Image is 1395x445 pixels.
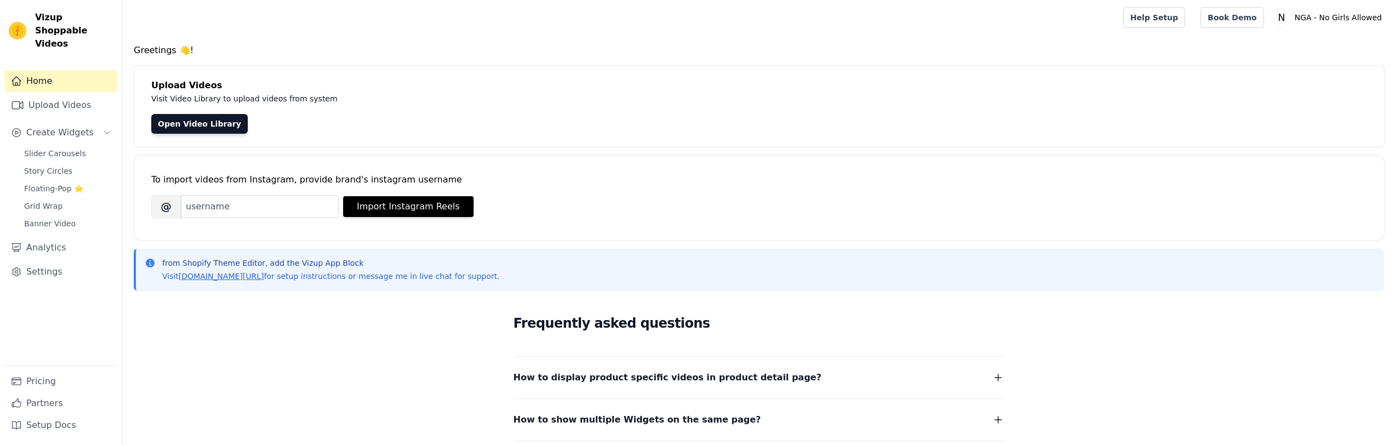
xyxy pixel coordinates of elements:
[162,271,499,282] p: Visit for setup instructions or message me in live chat for support.
[514,370,822,385] span: How to display product specific videos in product detail page?
[1273,8,1386,27] button: N NGA - No Girls Allowed
[24,218,76,229] span: Banner Video
[4,370,118,392] a: Pricing
[9,22,26,39] img: Vizup
[514,412,761,427] span: How to show multiple Widgets on the same page?
[4,392,118,414] a: Partners
[18,146,118,161] a: Slider Carousels
[18,198,118,214] a: Grid Wrap
[4,237,118,259] a: Analytics
[343,196,474,217] button: Import Instagram Reels
[26,126,94,139] span: Create Widgets
[151,114,248,134] a: Open Video Library
[514,312,1005,334] h2: Frequently asked questions
[18,216,118,231] a: Banner Video
[514,412,1005,427] button: How to show multiple Widgets on the same page?
[24,148,86,159] span: Slider Carousels
[151,173,1366,186] div: To import videos from Instagram, provide brand's instagram username
[1123,7,1185,28] a: Help Setup
[24,166,72,176] span: Story Circles
[181,195,339,218] input: username
[514,370,1005,385] button: How to display product specific videos in product detail page?
[179,272,264,281] a: [DOMAIN_NAME][URL]
[151,92,642,105] p: Visit Video Library to upload videos from system
[4,122,118,144] button: Create Widgets
[1290,8,1386,27] p: NGA - No Girls Allowed
[1278,12,1285,23] text: N
[1200,7,1263,28] a: Book Demo
[4,414,118,436] a: Setup Docs
[4,261,118,283] a: Settings
[162,258,499,269] p: from Shopify Theme Editor, add the Vizup App Block
[18,163,118,179] a: Story Circles
[35,11,113,50] span: Vizup Shoppable Videos
[151,79,1366,92] h4: Upload Videos
[24,183,83,194] span: Floating-Pop ⭐
[4,94,118,116] a: Upload Videos
[4,70,118,92] a: Home
[18,181,118,196] a: Floating-Pop ⭐
[24,201,62,212] span: Grid Wrap
[151,195,181,218] span: @
[134,44,1384,57] h4: Greetings 👋!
